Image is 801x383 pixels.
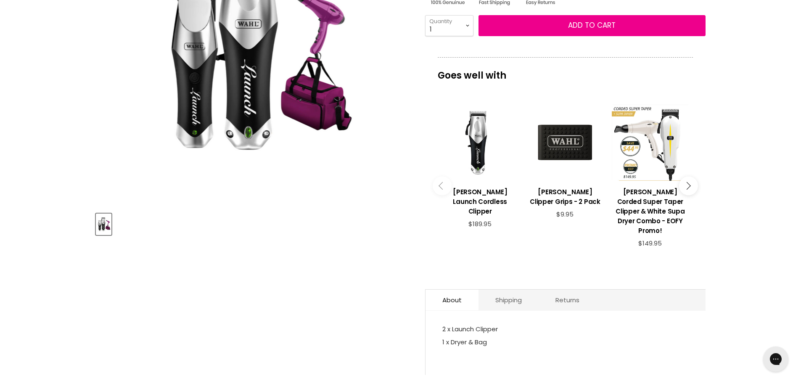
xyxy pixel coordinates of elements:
[612,187,688,235] h3: [PERSON_NAME] Corded Super Taper Clipper & White Supa Dryer Combo - EOFY Promo!
[95,211,411,235] div: Product thumbnails
[539,290,596,310] a: Returns
[97,214,111,234] img: Wahl Launch Combo Stylist Pack - August Promo!
[527,181,603,211] a: View product:Wahl Clipper Grips - 2 Pack
[96,214,111,235] button: Wahl Launch Combo Stylist Pack - August Promo!
[638,239,662,248] span: $149.95
[612,181,688,240] a: View product:Wahl Corded Super Taper Clipper & White Supa Dryer Combo - EOFY Promo!
[568,20,616,30] span: Add to cart
[425,15,473,36] select: Quantity
[759,343,793,375] iframe: Gorgias live chat messenger
[442,336,689,349] p: 1 x Dryer & Bag
[442,181,518,220] a: View product:Wahl Launch Cordless Clipper
[527,187,603,206] h3: [PERSON_NAME] Clipper Grips - 2 Pack
[426,290,478,310] a: About
[438,57,693,85] p: Goes well with
[478,15,706,36] button: Add to cart
[556,210,574,219] span: $9.95
[442,187,518,216] h3: [PERSON_NAME] Launch Cordless Clipper
[468,219,492,228] span: $189.95
[442,323,689,336] p: 2 x Launch Clipper
[478,290,539,310] a: Shipping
